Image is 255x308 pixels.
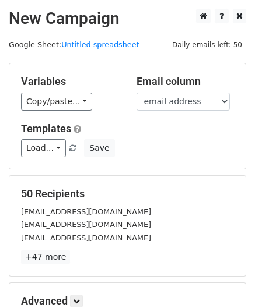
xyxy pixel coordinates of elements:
h5: Advanced [21,295,234,307]
a: Copy/paste... [21,93,92,111]
button: Save [84,139,114,157]
small: [EMAIL_ADDRESS][DOMAIN_NAME] [21,207,151,216]
a: Templates [21,122,71,134]
small: [EMAIL_ADDRESS][DOMAIN_NAME] [21,233,151,242]
h5: 50 Recipients [21,187,234,200]
a: Daily emails left: 50 [168,40,246,49]
small: [EMAIL_ADDRESS][DOMAIN_NAME] [21,220,151,229]
a: +47 more [21,250,70,264]
a: Untitled spreadsheet [61,40,139,49]
h5: Variables [21,75,119,88]
small: Google Sheet: [9,40,139,49]
h2: New Campaign [9,9,246,29]
a: Load... [21,139,66,157]
span: Daily emails left: 50 [168,38,246,51]
h5: Email column [137,75,235,88]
